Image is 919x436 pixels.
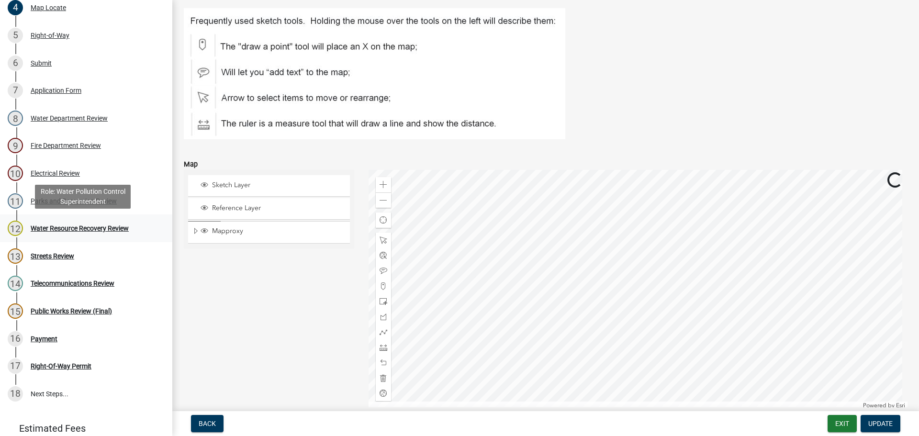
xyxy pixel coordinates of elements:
[210,181,347,190] span: Sketch Layer
[199,227,347,236] div: Mapproxy
[31,115,108,122] div: Water Department Review
[31,280,114,287] div: Telecommunications Review
[8,303,23,319] div: 15
[210,204,347,212] span: Reference Layer
[8,386,23,402] div: 18
[31,363,91,369] div: Right-Of-Way Permit
[8,138,23,153] div: 9
[8,221,23,236] div: 12
[188,221,350,243] li: Mapproxy
[188,175,350,197] li: Sketch Layer
[31,170,80,177] div: Electrical Review
[210,227,347,235] span: Mapproxy
[31,198,117,204] div: Parks and Recreation Review
[188,198,350,220] li: Reference Layer
[199,181,347,190] div: Sketch Layer
[31,308,112,314] div: Public Works Review (Final)
[184,161,198,168] label: Map
[31,225,129,232] div: Water Resource Recovery Review
[31,4,66,11] div: Map Locate
[8,56,23,71] div: 6
[184,8,565,139] img: Map_Tools_2fdb9486-cf8f-4cbf-98eb-84a2d70bc538.JPG
[376,192,391,208] div: Zoom out
[35,185,131,209] div: Role: Water Pollution Control Superintendent
[896,402,905,409] a: Esri
[861,402,908,409] div: Powered by
[8,248,23,264] div: 13
[868,420,893,427] span: Update
[31,32,69,39] div: Right-of-Way
[192,227,199,237] span: Expand
[8,193,23,209] div: 11
[31,253,74,259] div: Streets Review
[8,83,23,98] div: 7
[376,177,391,192] div: Zoom in
[31,60,52,67] div: Submit
[191,415,224,432] button: Back
[199,420,216,427] span: Back
[861,415,900,432] button: Update
[828,415,857,432] button: Exit
[199,204,347,213] div: Reference Layer
[8,276,23,291] div: 14
[376,212,391,228] div: Find my location
[31,335,57,342] div: Payment
[31,87,81,94] div: Application Form
[8,28,23,43] div: 5
[8,166,23,181] div: 10
[8,358,23,374] div: 17
[31,142,101,149] div: Fire Department Review
[187,173,351,246] ul: Layer List
[8,331,23,347] div: 16
[8,111,23,126] div: 8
